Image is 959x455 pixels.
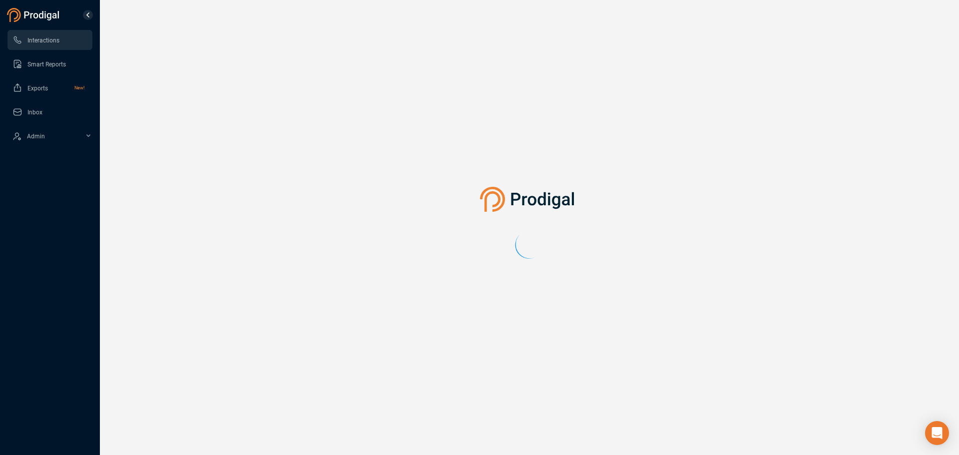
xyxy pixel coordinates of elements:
[12,78,84,98] a: ExportsNew!
[7,78,92,98] li: Exports
[12,54,84,74] a: Smart Reports
[925,421,949,445] div: Open Intercom Messenger
[12,102,84,122] a: Inbox
[27,37,59,44] span: Interactions
[27,85,48,92] span: Exports
[27,61,66,68] span: Smart Reports
[7,102,92,122] li: Inbox
[27,133,45,140] span: Admin
[12,30,84,50] a: Interactions
[480,187,579,212] img: prodigal-logo
[7,54,92,74] li: Smart Reports
[7,30,92,50] li: Interactions
[27,109,42,116] span: Inbox
[74,78,84,98] span: New!
[7,8,62,22] img: prodigal-logo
